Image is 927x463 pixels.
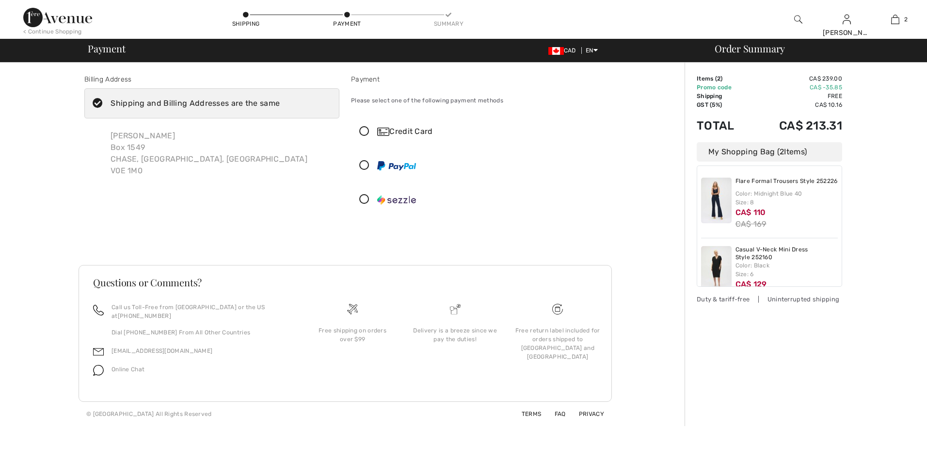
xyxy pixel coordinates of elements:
span: Payment [88,44,125,53]
img: Delivery is a breeze since we pay the duties! [450,304,461,314]
span: EN [586,47,598,54]
td: Shipping [697,92,751,100]
img: My Info [843,14,851,25]
img: My Bag [891,14,899,25]
span: 2 [904,15,908,24]
p: Call us Toll-Free from [GEOGRAPHIC_DATA] or the US at [112,303,289,320]
div: Color: Black Size: 6 [735,261,838,279]
a: [EMAIL_ADDRESS][DOMAIN_NAME] [112,347,212,354]
a: Sign In [843,15,851,24]
td: CA$ -35.85 [751,83,842,92]
a: Terms [510,411,542,417]
span: Online Chat [112,366,144,373]
img: email [93,347,104,357]
a: Casual V-Neck Mini Dress Style 252160 [735,246,838,261]
div: Order Summary [703,44,921,53]
img: Sezzle [377,195,416,205]
div: Credit Card [377,126,599,137]
span: 2 [780,147,784,156]
div: Billing Address [84,74,339,84]
div: Shipping and Billing Addresses are the same [111,98,280,109]
a: Privacy [567,411,604,417]
img: search the website [794,14,802,25]
td: CA$ 213.31 [751,109,842,142]
div: Summary [434,19,463,28]
span: 2 [717,75,720,82]
span: CA$ 110 [735,208,766,217]
td: GST (5%) [697,100,751,109]
div: Payment [351,74,606,84]
td: CA$ 10.16 [751,100,842,109]
div: Duty & tariff-free | Uninterrupted shipping [697,295,842,304]
span: CAD [548,47,580,54]
td: Total [697,109,751,142]
div: © [GEOGRAPHIC_DATA] All Rights Reserved [86,410,212,418]
div: My Shopping Bag ( Items) [697,142,842,162]
s: CA$ 169 [735,219,767,229]
img: Canadian Dollar [548,47,564,55]
div: Free return label included for orders shipped to [GEOGRAPHIC_DATA] and [GEOGRAPHIC_DATA] [514,326,601,361]
div: Color: Midnight Blue 40 Size: 8 [735,189,838,207]
td: Free [751,92,842,100]
img: Free shipping on orders over $99 [552,304,563,314]
div: Please select one of the following payment methods [351,88,606,113]
div: [PERSON_NAME] [823,28,870,38]
span: CA$ 129 [735,280,767,289]
img: PayPal [377,161,416,170]
div: [PERSON_NAME] Box 1549 CHASE, [GEOGRAPHIC_DATA], [GEOGRAPHIC_DATA] V0E 1M0 [103,122,315,184]
a: 2 [871,14,919,25]
td: Items ( ) [697,74,751,83]
div: Payment [333,19,362,28]
img: 1ère Avenue [23,8,92,27]
a: Flare Formal Trousers Style 252226 [735,178,838,185]
img: Credit Card [377,128,389,136]
div: Free shipping on orders over $99 [309,326,396,344]
td: Promo code [697,83,751,92]
div: Delivery is a breeze since we pay the duties! [412,326,499,344]
a: FAQ [543,411,566,417]
div: < Continue Shopping [23,27,82,36]
img: Casual V-Neck Mini Dress Style 252160 [701,246,732,292]
img: call [93,305,104,315]
img: Flare Formal Trousers Style 252226 [701,178,732,223]
p: Dial [PHONE_NUMBER] From All Other Countries [112,328,289,337]
a: [PHONE_NUMBER] [118,313,171,319]
img: Free shipping on orders over $99 [347,304,358,314]
h3: Questions or Comments? [93,278,597,287]
div: Shipping [231,19,260,28]
img: chat [93,365,104,376]
td: CA$ 239.00 [751,74,842,83]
